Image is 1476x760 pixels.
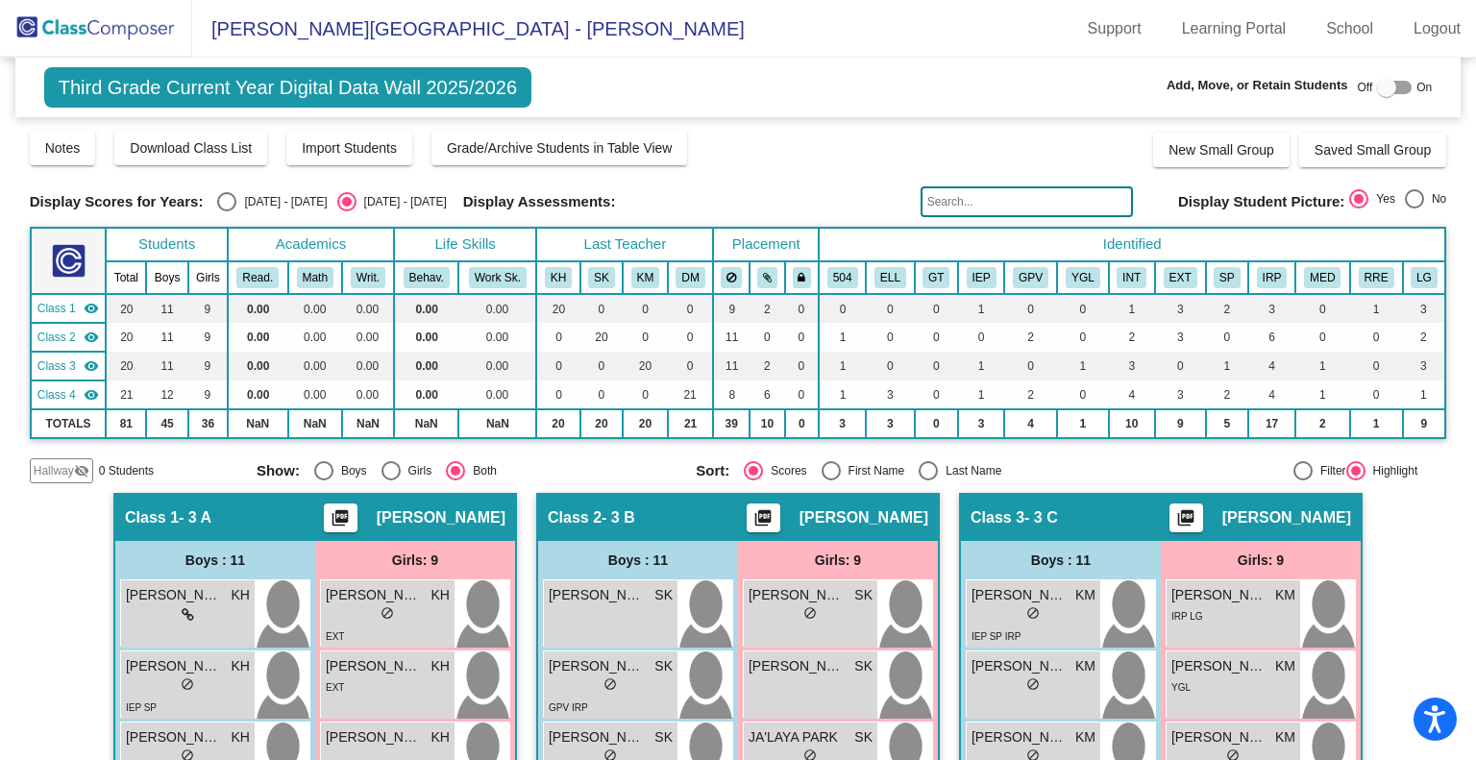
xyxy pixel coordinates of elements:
td: 20 [580,323,624,352]
td: 2 [750,294,785,323]
td: 20 [536,294,579,323]
td: 0 [1295,294,1349,323]
span: [PERSON_NAME] [326,656,422,676]
td: 3 [958,409,1004,438]
td: 3 [1109,352,1155,380]
div: Highlight [1365,462,1418,479]
td: 0 [785,380,819,409]
button: GT [922,267,949,288]
th: Literacy Group (Lori or Stephanie's services) [1403,261,1446,294]
td: 0.00 [342,352,394,380]
button: GPV [1013,267,1048,288]
button: Saved Small Group [1299,133,1446,167]
td: 0.00 [394,352,458,380]
td: 0 [668,323,713,352]
span: [PERSON_NAME] [749,656,845,676]
th: Academics [228,228,394,261]
span: SK [654,585,673,605]
td: 1 [958,380,1004,409]
mat-radio-group: Select an option [1349,189,1446,214]
td: 1 [819,323,866,352]
span: do_not_disturb_alt [1026,606,1040,620]
td: 12 [146,380,187,409]
span: SK [654,656,673,676]
span: Add, Move, or Retain Students [1167,76,1348,95]
td: 3 [1248,294,1295,323]
td: 3 [866,409,915,438]
span: [PERSON_NAME] [126,656,222,676]
button: ELL [874,267,906,288]
td: 0.00 [458,380,536,409]
th: Young for grade level [1057,261,1108,294]
td: 0 [915,294,958,323]
td: 1 [1350,409,1403,438]
td: NaN [394,409,458,438]
td: NaN [342,409,394,438]
button: 504 [827,267,858,288]
th: Extrovert [1155,261,1206,294]
span: do_not_disturb_alt [381,606,394,620]
th: Identified [819,228,1445,261]
td: 0 [958,323,1004,352]
td: 0 [1004,294,1057,323]
td: 20 [106,294,146,323]
button: Print Students Details [324,503,357,532]
td: 4 [1109,380,1155,409]
th: 504 Learning [819,261,866,294]
td: 0 [1206,323,1249,352]
td: 0 [785,409,819,438]
td: 0 [1057,294,1108,323]
input: Search... [921,186,1133,217]
button: DM [676,267,704,288]
td: 0 [623,380,668,409]
th: Kaylin Marino [623,261,668,294]
td: 0 [915,409,958,438]
td: 0.00 [342,294,394,323]
td: 1 [958,294,1004,323]
span: Class 2 [548,508,602,527]
span: Sort: [696,462,729,479]
span: IRP LG [1171,611,1203,622]
td: 0 [915,380,958,409]
td: 0.00 [342,323,394,352]
th: Keep away students [713,261,750,294]
td: 9 [188,380,228,409]
td: 0 [1295,323,1349,352]
span: Class 1 [37,300,76,317]
mat-icon: picture_as_pdf [1174,508,1197,535]
td: 2 [1403,323,1446,352]
div: [DATE] - [DATE] [357,193,447,210]
div: Last Name [938,462,1001,479]
td: 9 [188,352,228,380]
td: 2 [1004,380,1057,409]
button: SP [1214,267,1241,288]
button: LG [1411,267,1438,288]
td: 0.00 [288,294,342,323]
td: 0.00 [394,323,458,352]
span: New Small Group [1168,142,1274,158]
td: 0 [866,323,915,352]
button: Download Class List [114,131,267,165]
td: 0 [1350,380,1403,409]
td: 20 [106,352,146,380]
td: 2 [1295,409,1349,438]
td: TOTALS [31,409,107,438]
button: YGL [1066,267,1100,288]
td: 2 [1004,323,1057,352]
td: 0.00 [288,323,342,352]
mat-icon: picture_as_pdf [751,508,775,535]
td: Sharon Kulas - 3 B [31,323,107,352]
td: 0 [915,352,958,380]
td: 0 [1155,352,1206,380]
span: - 3 B [602,508,635,527]
td: 11 [713,323,750,352]
td: 2 [750,352,785,380]
span: [PERSON_NAME] [972,585,1068,605]
td: 11 [146,294,187,323]
mat-icon: visibility [84,387,99,403]
th: IEP- Academic [958,261,1004,294]
span: [PERSON_NAME] [326,585,422,605]
td: 21 [106,380,146,409]
td: 10 [1109,409,1155,438]
a: School [1311,13,1389,44]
